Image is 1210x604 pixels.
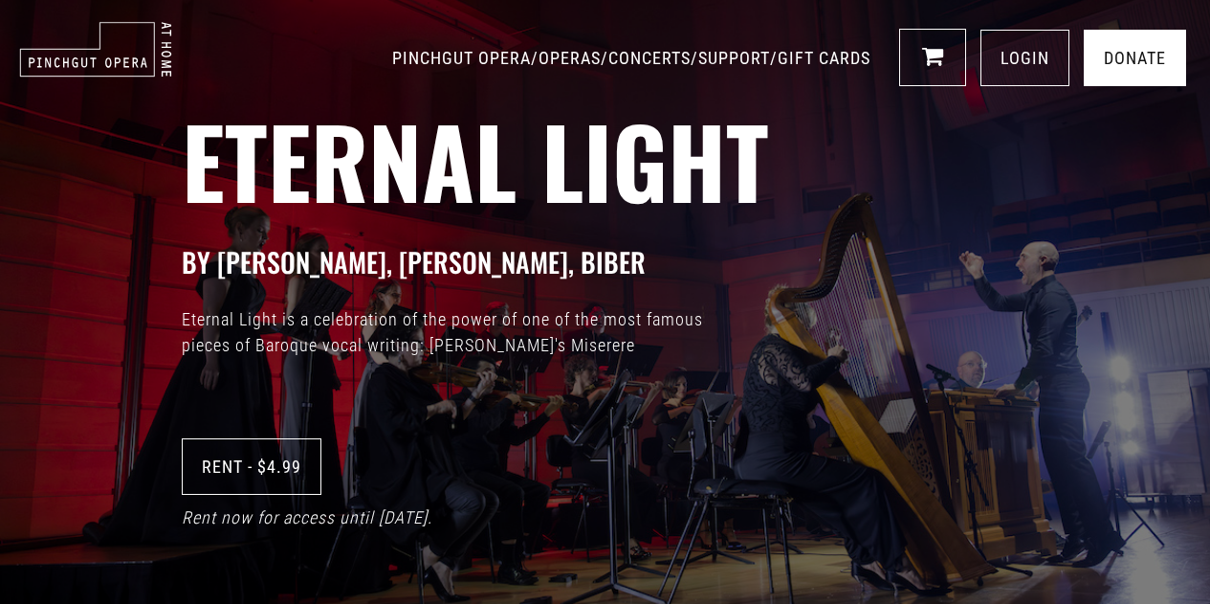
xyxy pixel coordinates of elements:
img: pinchgut_at_home_negative_logo.svg [19,21,172,78]
a: LOGIN [980,30,1069,86]
a: CONCERTS [608,48,691,68]
a: OPERAS [539,48,601,68]
a: GIFT CARDS [778,48,870,68]
i: Rent now for access until [DATE]. [182,507,432,527]
a: Donate [1084,30,1186,86]
span: / / / / [392,48,875,68]
a: PINCHGUT OPERA [392,48,531,68]
a: Rent - $4.99 [182,438,321,495]
h3: BY [PERSON_NAME], [PERSON_NAME], Biber [182,246,1210,279]
h2: Eternal Light [182,102,1210,217]
a: SUPPORT [698,48,770,68]
p: Eternal Light is a celebration of the power of one of the most famous pieces of Baroque vocal wri... [182,306,756,358]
